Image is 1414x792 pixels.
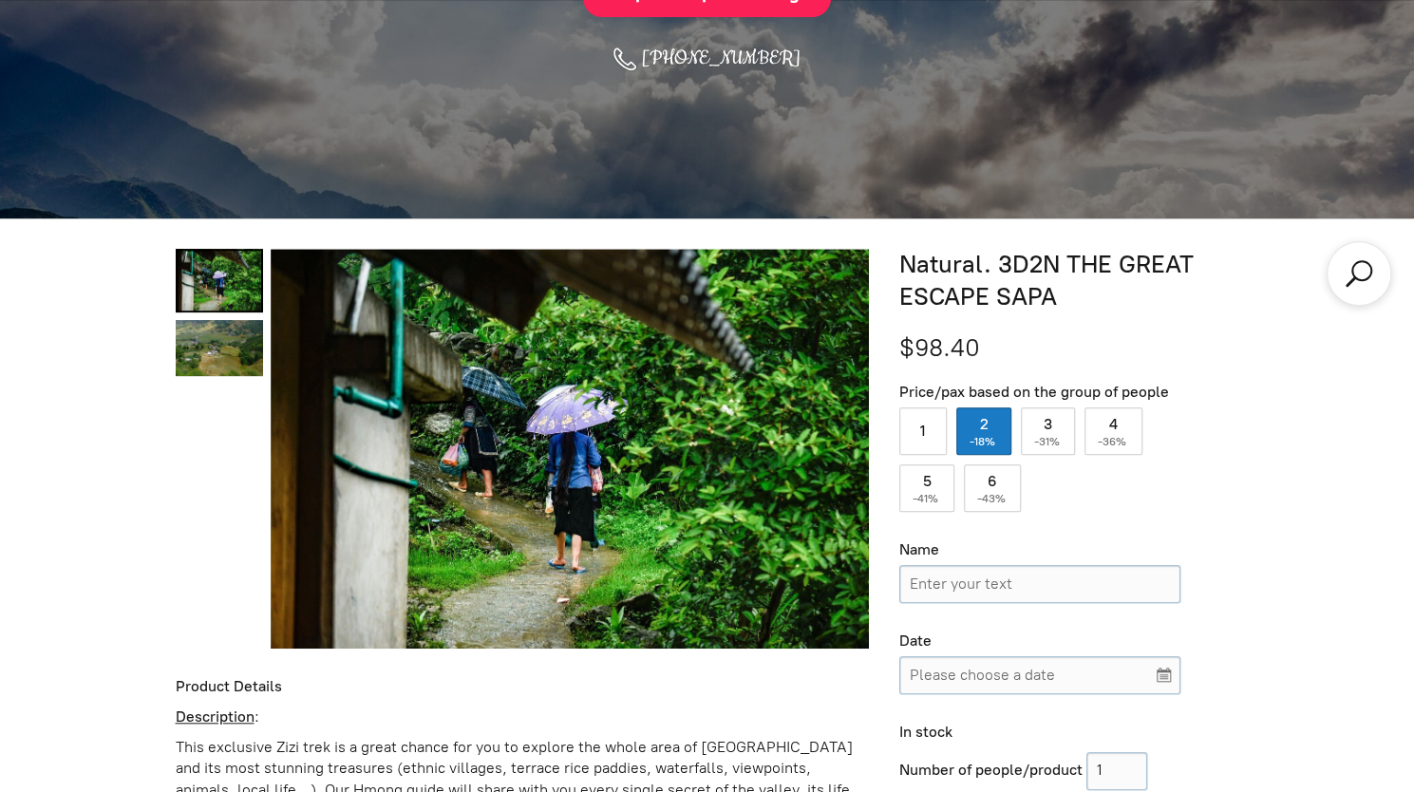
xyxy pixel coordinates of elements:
[1086,752,1147,790] input: 1
[899,656,1180,694] input: Please choose a date
[176,320,263,376] a: Natural. 3D2N THE GREAT ESCAPE SAPA 1
[176,707,870,727] p: :
[899,540,1180,560] div: Name
[1098,435,1129,448] span: -36%
[899,723,952,741] span: In stock
[1084,407,1142,455] label: 4
[1034,435,1063,448] span: -31%
[271,249,870,649] img: Natural. 3D2N THE GREAT ESCAPE SAPA
[899,761,1083,779] span: Number of people/product
[977,492,1009,505] span: -43%
[899,383,1180,403] div: Price/pax based on the group of people
[899,565,1180,603] input: Name
[1342,256,1376,291] a: Search products
[176,249,263,312] a: Natural. 3D2N THE GREAT ESCAPE SAPA 0
[176,677,870,697] div: Product Details
[899,249,1238,313] h1: Natural. 3D2N THE GREAT ESCAPE SAPA
[913,492,941,505] span: -41%
[899,332,980,363] span: $98.40
[1021,407,1076,455] label: 3
[899,464,954,512] label: 5
[964,464,1022,512] label: 6
[899,632,1180,651] div: Date
[899,407,947,455] label: 1
[176,707,255,726] u: Description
